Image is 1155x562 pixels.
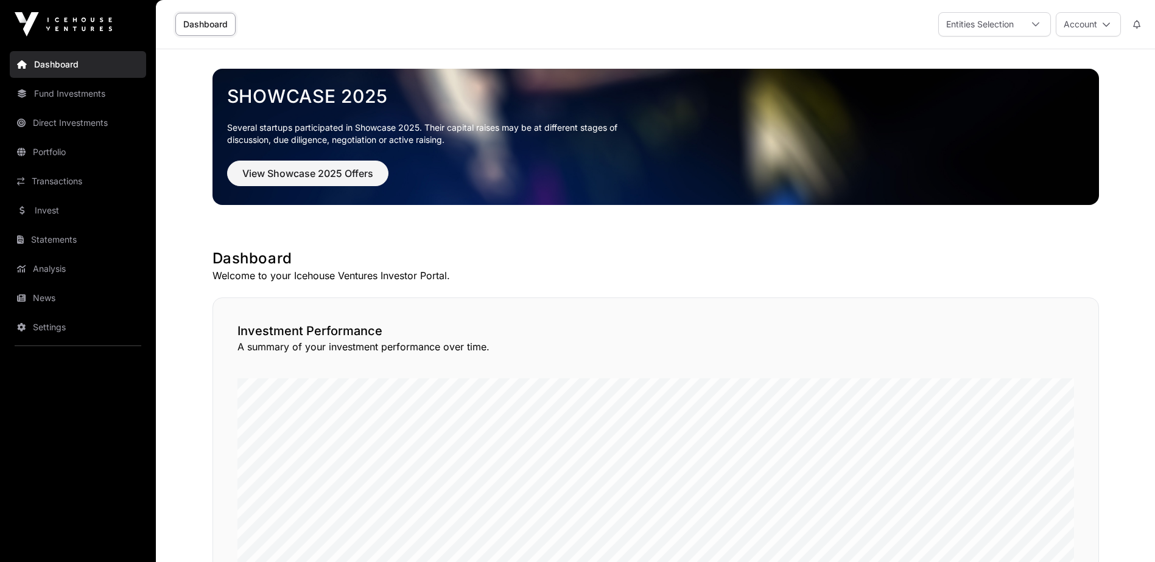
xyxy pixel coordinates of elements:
a: Transactions [10,168,146,195]
img: Showcase 2025 [212,69,1099,205]
a: Analysis [10,255,146,282]
span: View Showcase 2025 Offers [242,166,373,181]
a: Fund Investments [10,80,146,107]
p: A summary of your investment performance over time. [237,339,1074,354]
a: View Showcase 2025 Offers [227,173,388,185]
iframe: Chat Widget [1094,504,1155,562]
a: Portfolio [10,139,146,165]
img: Icehouse Ventures Logo [15,12,112,36]
p: Several startups participated in Showcase 2025. Their capital raises may be at different stages o... [227,122,636,146]
a: Invest [10,197,146,224]
h2: Investment Performance [237,322,1074,339]
a: Dashboard [10,51,146,78]
a: News [10,285,146,311]
button: View Showcase 2025 Offers [227,161,388,186]
div: Entities Selection [939,13,1021,36]
p: Welcome to your Icehouse Ventures Investor Portal. [212,268,1099,283]
a: Dashboard [175,13,236,36]
a: Statements [10,226,146,253]
a: Settings [10,314,146,341]
button: Account [1056,12,1121,36]
a: Direct Investments [10,109,146,136]
a: Showcase 2025 [227,85,1084,107]
h1: Dashboard [212,249,1099,268]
